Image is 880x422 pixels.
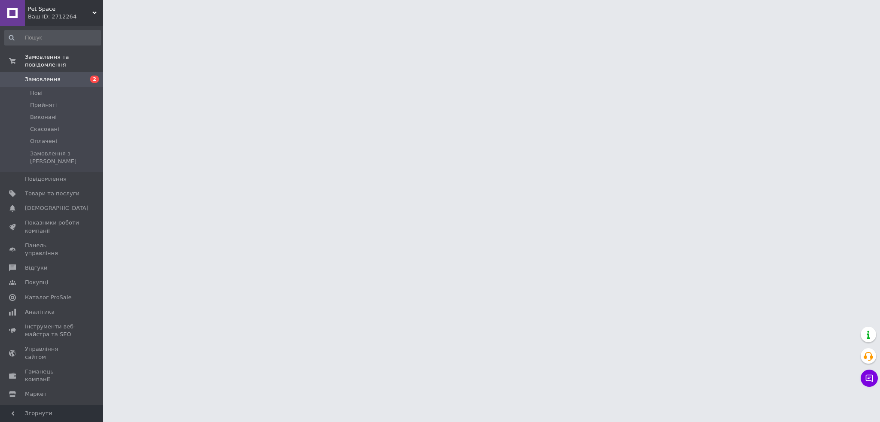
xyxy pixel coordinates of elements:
input: Пошук [4,30,101,46]
div: Ваш ID: 2712264 [28,13,103,21]
span: Повідомлення [25,175,67,183]
span: Покупці [25,279,48,286]
span: Каталог ProSale [25,294,71,301]
span: Замовлення [25,76,61,83]
span: Інструменти веб-майстра та SEO [25,323,79,338]
button: Чат з покупцем [861,370,878,387]
span: Прийняті [30,101,57,109]
span: Гаманець компанії [25,368,79,383]
span: Замовлення з [PERSON_NAME] [30,150,100,165]
span: Товари та послуги [25,190,79,197]
span: 2 [90,76,99,83]
span: Управління сайтом [25,345,79,361]
span: Аналітика [25,308,55,316]
span: Оплачені [30,137,57,145]
span: Скасовані [30,125,59,133]
span: [DEMOGRAPHIC_DATA] [25,204,89,212]
span: Маркет [25,390,47,398]
span: Показники роботи компанії [25,219,79,234]
span: Відгуки [25,264,47,272]
span: Pet Space [28,5,92,13]
span: Замовлення та повідомлення [25,53,103,69]
span: Панель управління [25,242,79,257]
span: Виконані [30,113,57,121]
span: Нові [30,89,43,97]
